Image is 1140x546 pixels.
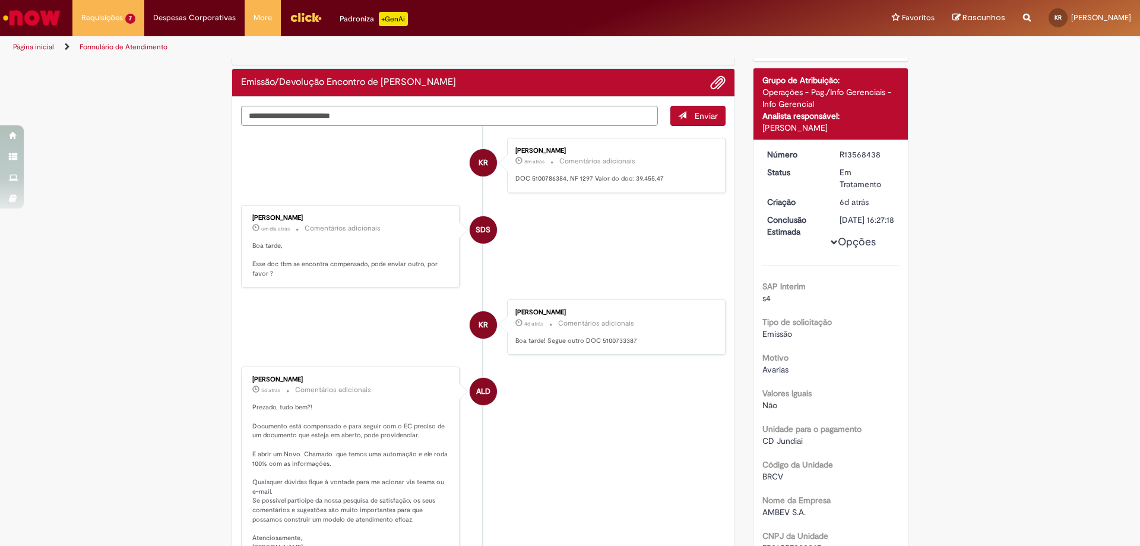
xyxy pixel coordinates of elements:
[13,42,54,52] a: Página inicial
[515,147,713,154] div: [PERSON_NAME]
[379,12,408,26] p: +GenAi
[9,36,751,58] ul: Trilhas de página
[762,317,832,327] b: Tipo de solicitação
[1071,12,1131,23] span: [PERSON_NAME]
[476,377,490,406] span: ALD
[479,149,488,177] span: KR
[252,214,450,222] div: [PERSON_NAME]
[524,158,544,165] time: 30/09/2025 18:08:05
[125,14,135,24] span: 7
[470,378,497,405] div: Andressa Luiza Da Silva
[524,158,544,165] span: 8m atrás
[241,106,658,126] textarea: Digite sua mensagem aqui...
[695,111,718,121] span: Enviar
[470,311,497,339] div: Kethilin Rodrigues Pereira Ribeiro
[153,12,236,24] span: Despesas Corporativas
[515,336,713,346] p: Boa tarde! Segue outro DOC 5100733387
[524,320,543,327] span: 4d atrás
[261,387,280,394] time: 26/09/2025 15:30:51
[261,387,280,394] span: 5d atrás
[305,223,381,233] small: Comentários adicionais
[762,110,900,122] div: Analista responsável:
[290,8,322,26] img: click_logo_yellow_360x200.png
[252,241,450,279] p: Boa tarde, Esse doc tbm se encontra compensado, pode enviar outro, por favor ?
[762,281,806,292] b: SAP Interim
[762,86,900,110] div: Operações - Pag./Info Gerenciais - Info Gerencial
[558,318,634,329] small: Comentários adicionais
[762,531,828,541] b: CNPJ da Unidade
[515,309,713,316] div: [PERSON_NAME]
[762,122,900,134] div: [PERSON_NAME]
[241,77,456,88] h2: Emissão/Devolução Encontro de Contas Fornecedor Histórico de tíquete
[840,196,895,208] div: 25/09/2025 17:58:06
[762,424,862,434] b: Unidade para o pagamento
[524,320,543,327] time: 26/09/2025 18:47:29
[762,293,771,304] span: s4
[340,12,408,26] div: Padroniza
[81,12,123,24] span: Requisições
[762,459,833,470] b: Código da Unidade
[762,352,788,363] b: Motivo
[1054,14,1062,21] span: KR
[762,364,788,375] span: Avarias
[470,216,497,244] div: Sabrina Da Silva Oliveira
[902,12,935,24] span: Favoritos
[80,42,167,52] a: Formulário de Atendimento
[261,225,290,232] span: um dia atrás
[559,156,635,166] small: Comentários adicionais
[762,495,831,506] b: Nome da Empresa
[762,435,803,446] span: CD Jundiai
[758,166,831,178] dt: Status
[515,174,713,184] p: DOC 5100786384, NF 1297 Valor do doc: 39.455,47
[476,216,490,244] span: SDS
[295,385,371,395] small: Comentários adicionais
[758,149,831,160] dt: Número
[254,12,272,24] span: More
[762,388,812,399] b: Valores Iguais
[952,12,1005,24] a: Rascunhos
[962,12,1005,23] span: Rascunhos
[840,197,869,207] span: 6d atrás
[840,214,895,226] div: [DATE] 16:27:18
[762,400,777,411] span: Não
[670,106,726,126] button: Enviar
[840,149,895,160] div: R13568438
[710,75,726,90] button: Adicionar anexos
[470,149,497,176] div: Kethilin Rodrigues Pereira Ribeiro
[762,329,792,339] span: Emissão
[261,225,290,232] time: 29/09/2025 12:34:56
[762,507,806,517] span: AMBEV S.A.
[758,196,831,208] dt: Criação
[1,6,62,30] img: ServiceNow
[479,311,488,339] span: KR
[762,471,783,482] span: BRCV
[758,214,831,238] dt: Conclusão Estimada
[840,166,895,190] div: Em Tratamento
[762,74,900,86] div: Grupo de Atribuição:
[252,376,450,383] div: [PERSON_NAME]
